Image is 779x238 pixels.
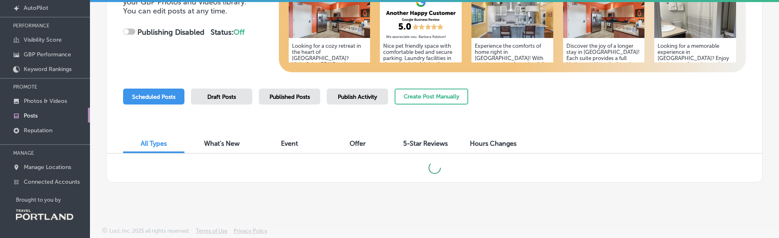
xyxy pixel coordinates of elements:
img: Travel Portland [16,209,73,220]
p: Photos & Videos [24,98,67,105]
span: Draft Posts [207,93,236,100]
strong: Publishing Disabled [137,28,204,37]
a: Privacy Policy [233,228,267,238]
p: Manage Locations [24,164,71,171]
p: Connected Accounts [24,178,80,185]
h5: Looking for a memorable experience in [GEOGRAPHIC_DATA]? Enjoy the luxury of spacious suites that... [658,43,733,135]
p: AutoPilot [24,4,48,11]
h5: Discover the joy of a longer stay in [GEOGRAPHIC_DATA]! Each suite provides a full kitchen and in... [566,43,642,135]
p: GBP Performance [24,51,71,58]
span: Scheduled Posts [132,93,175,100]
span: You can edit posts at any time. [123,7,227,16]
h5: Looking for a cozy retreat in the heart of [GEOGRAPHIC_DATA]? VioletSuitesPDX Boutique Hotel offe... [292,43,367,135]
p: Visibility Score [24,36,62,43]
span: What's New [204,140,240,147]
h5: Nice pet friendly space with comfortable bed and secure parking. Laundry facilities in the unit i... [383,43,458,104]
strong: Status: [211,28,245,37]
h5: Experience the comforts of home right in [GEOGRAPHIC_DATA]! With spacious suites featuring full k... [475,43,550,135]
span: Offer [350,140,366,147]
button: Create Post Manually [395,89,468,105]
a: Terms of Use [196,228,227,238]
span: All Types [141,140,167,147]
span: Event [281,140,298,147]
p: Brought to you by [16,197,90,203]
span: Off [233,28,245,37]
p: Keyword Rankings [24,66,72,73]
span: Hours Changes [470,140,516,147]
span: Publish Activity [338,93,377,100]
span: 5-Star Reviews [403,140,448,147]
p: Locl, Inc. 2025 all rights reserved. [109,228,190,234]
span: Published Posts [269,93,310,100]
p: Posts [24,112,38,119]
p: Reputation [24,127,52,134]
